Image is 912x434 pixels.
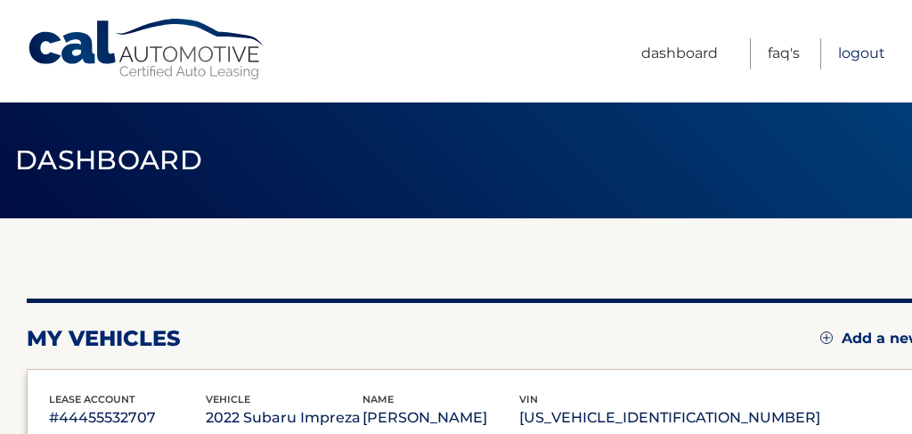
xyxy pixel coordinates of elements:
[838,38,885,70] a: Logout
[206,393,250,405] span: vehicle
[519,405,820,430] p: [US_VEHICLE_IDENTIFICATION_NUMBER]
[641,38,718,70] a: Dashboard
[206,405,362,430] p: 2022 Subaru Impreza
[519,393,538,405] span: vin
[27,18,267,81] a: Cal Automotive
[49,405,206,430] p: #44455532707
[49,393,135,405] span: lease account
[362,405,519,430] p: [PERSON_NAME]
[362,393,394,405] span: name
[15,143,202,176] span: Dashboard
[820,332,833,344] img: add.svg
[768,38,800,70] a: FAQ's
[27,325,181,352] h2: my vehicles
